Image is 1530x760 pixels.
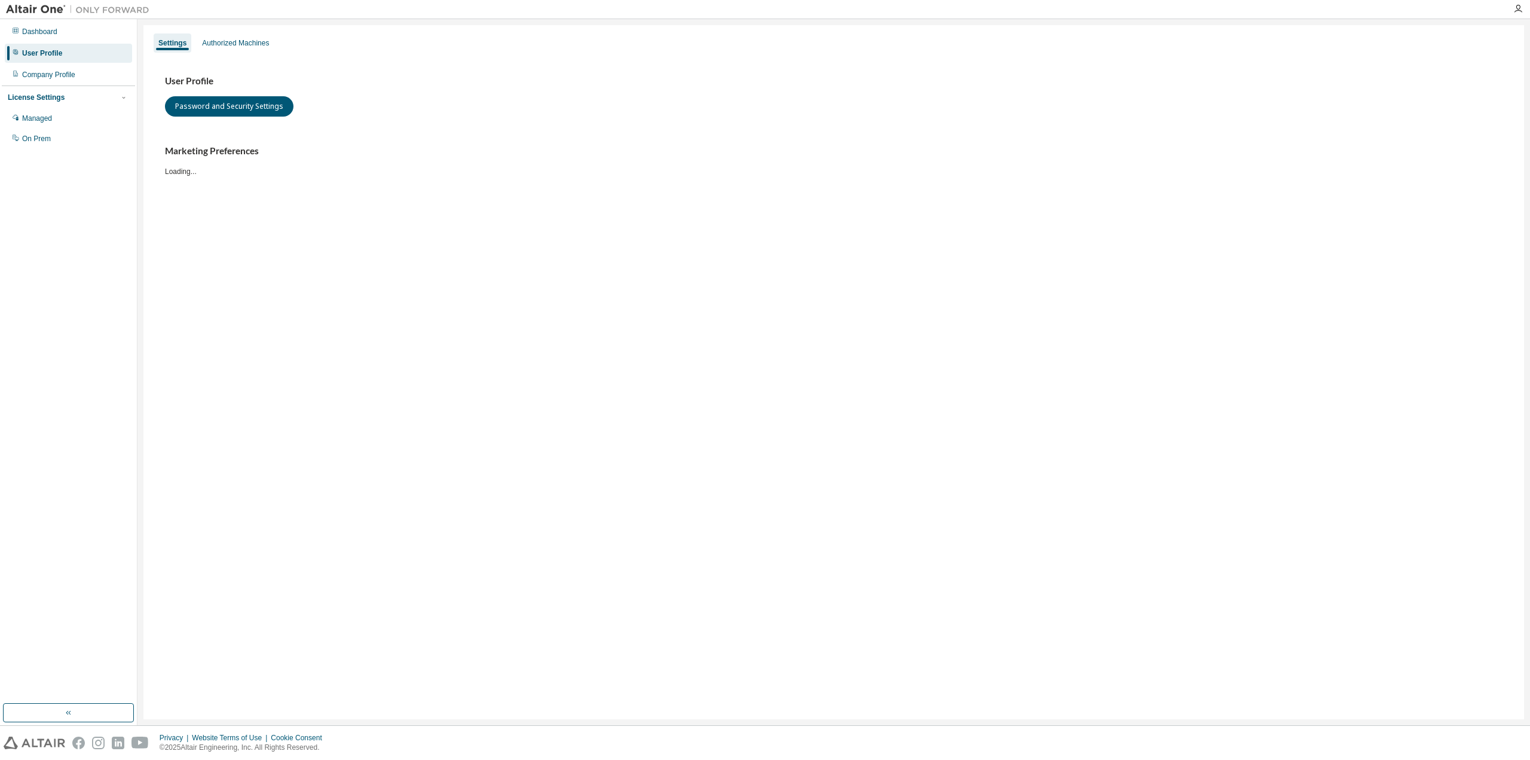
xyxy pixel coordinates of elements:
[22,70,75,80] div: Company Profile
[165,145,1503,176] div: Loading...
[202,38,269,48] div: Authorized Machines
[92,737,105,749] img: instagram.svg
[271,733,329,743] div: Cookie Consent
[131,737,149,749] img: youtube.svg
[160,733,192,743] div: Privacy
[22,114,52,123] div: Managed
[158,38,186,48] div: Settings
[72,737,85,749] img: facebook.svg
[165,75,1503,87] h3: User Profile
[112,737,124,749] img: linkedin.svg
[4,737,65,749] img: altair_logo.svg
[22,27,57,36] div: Dashboard
[160,743,329,753] p: © 2025 Altair Engineering, Inc. All Rights Reserved.
[6,4,155,16] img: Altair One
[192,733,271,743] div: Website Terms of Use
[22,134,51,144] div: On Prem
[8,93,65,102] div: License Settings
[22,48,62,58] div: User Profile
[165,96,293,117] button: Password and Security Settings
[165,145,1503,157] h3: Marketing Preferences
